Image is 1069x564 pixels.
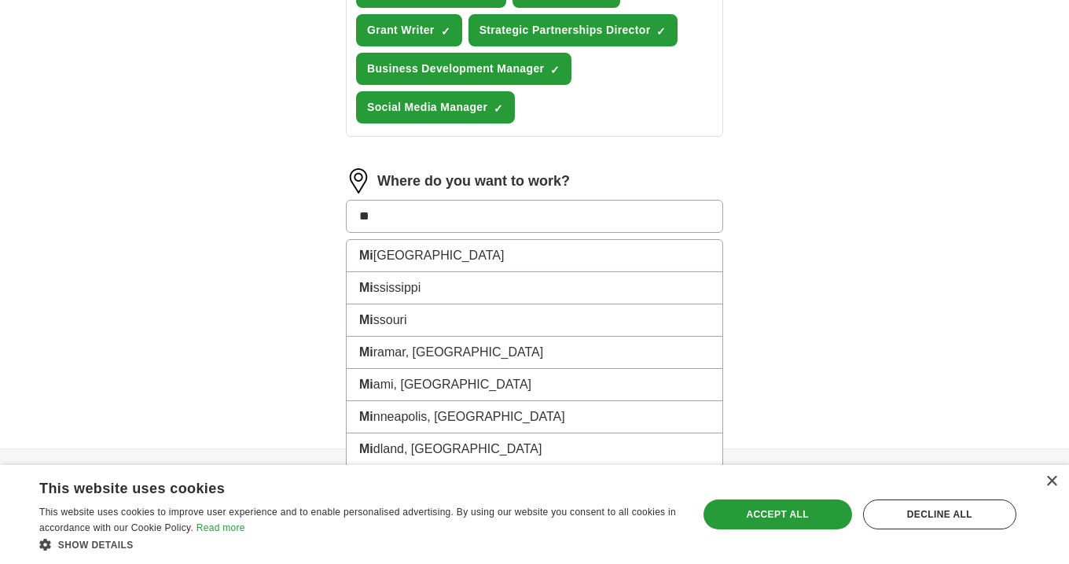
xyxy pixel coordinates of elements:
span: Show details [58,540,134,551]
span: ✓ [441,25,450,38]
strong: Mi [359,410,373,423]
span: Grant Writer [367,22,435,39]
button: Social Media Manager✓ [356,91,515,123]
span: Strategic Partnerships Director [479,22,651,39]
button: Strategic Partnerships Director✓ [468,14,678,46]
div: This website uses cookies [39,474,639,498]
div: Decline all [863,499,1016,529]
span: Business Development Manager [367,61,544,77]
span: ✓ [550,64,560,76]
strong: Mi [359,345,373,359]
div: Close [1045,476,1057,488]
strong: Mi [359,442,373,455]
span: Social Media Manager [367,99,487,116]
li: dland, [GEOGRAPHIC_DATA] [347,433,722,466]
strong: Mi [359,281,373,294]
li: [GEOGRAPHIC_DATA] [347,240,722,272]
img: location.png [346,168,371,194]
a: Read more, opens a new window [197,522,245,533]
li: ami, [GEOGRAPHIC_DATA] [347,369,722,401]
strong: Mi [359,378,373,391]
span: ✓ [494,102,503,115]
div: Accept all [703,499,852,529]
li: ssissippi [347,272,722,304]
button: Business Development Manager✓ [356,53,571,85]
button: Grant Writer✓ [356,14,462,46]
li: nneapolis, [GEOGRAPHIC_DATA] [347,401,722,433]
strong: Mi [359,313,373,326]
strong: Mi [359,249,373,262]
li: ssouri [347,304,722,337]
div: Show details [39,536,678,552]
li: ramar, [GEOGRAPHIC_DATA] [347,337,722,369]
span: ✓ [656,25,666,38]
label: Where do you want to work? [377,171,570,192]
span: This website uses cookies to improve user experience and to enable personalised advertising. By u... [39,507,676,533]
h4: Country selection [780,449,1025,493]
